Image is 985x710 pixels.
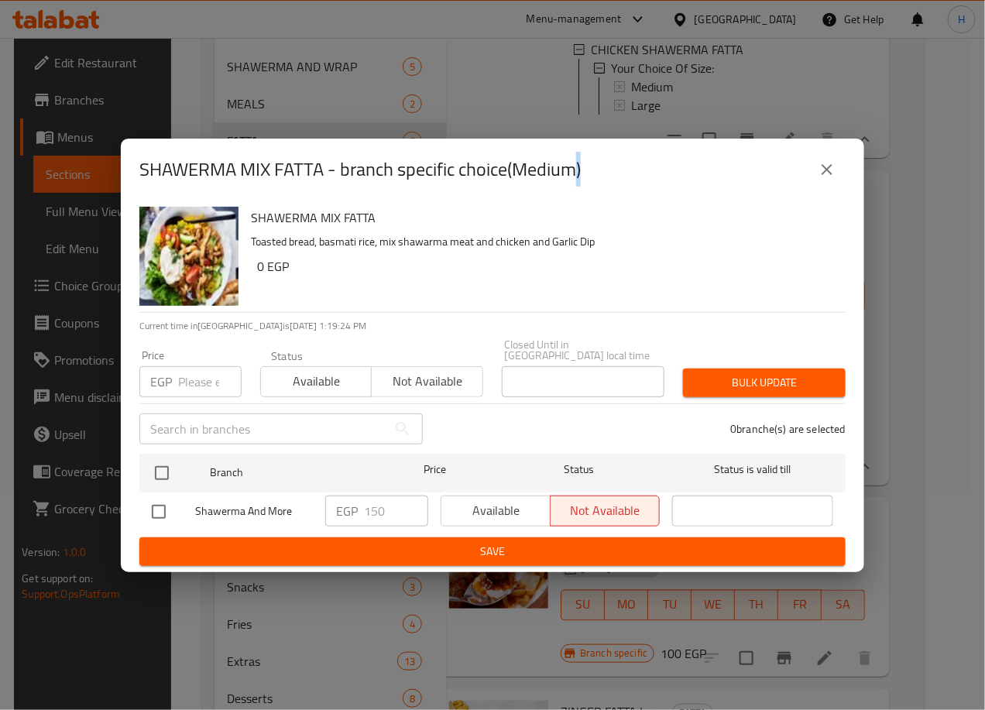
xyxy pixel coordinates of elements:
img: SHAWERMA MIX FATTA [139,207,239,306]
p: Toasted bread, basmati rice, mix shawarma meat and chicken and Garlic Dip [251,232,833,252]
h2: SHAWERMA MIX FATTA - branch specific choice(Medium) [139,157,581,182]
span: Not available [378,370,476,393]
button: Not available [371,366,482,397]
p: EGP [150,372,172,391]
button: close [808,151,846,188]
button: Available [260,366,372,397]
p: EGP [336,502,358,520]
span: Bulk update [695,373,833,393]
h6: 0 EGP [257,256,833,277]
span: Price [383,460,486,479]
input: Please enter price [178,366,242,397]
button: Save [139,537,846,566]
span: Save [152,542,833,561]
span: Status is valid till [672,460,833,479]
input: Search in branches [139,413,387,444]
p: Current time in [GEOGRAPHIC_DATA] is [DATE] 1:19:24 PM [139,319,846,333]
button: Bulk update [683,369,846,397]
input: Please enter price [364,496,428,526]
span: Status [499,460,660,479]
span: Available [267,370,366,393]
p: 0 branche(s) are selected [730,421,846,437]
span: Branch [210,463,371,482]
span: Shawerma And More [195,502,313,521]
h6: SHAWERMA MIX FATTA [251,207,833,228]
